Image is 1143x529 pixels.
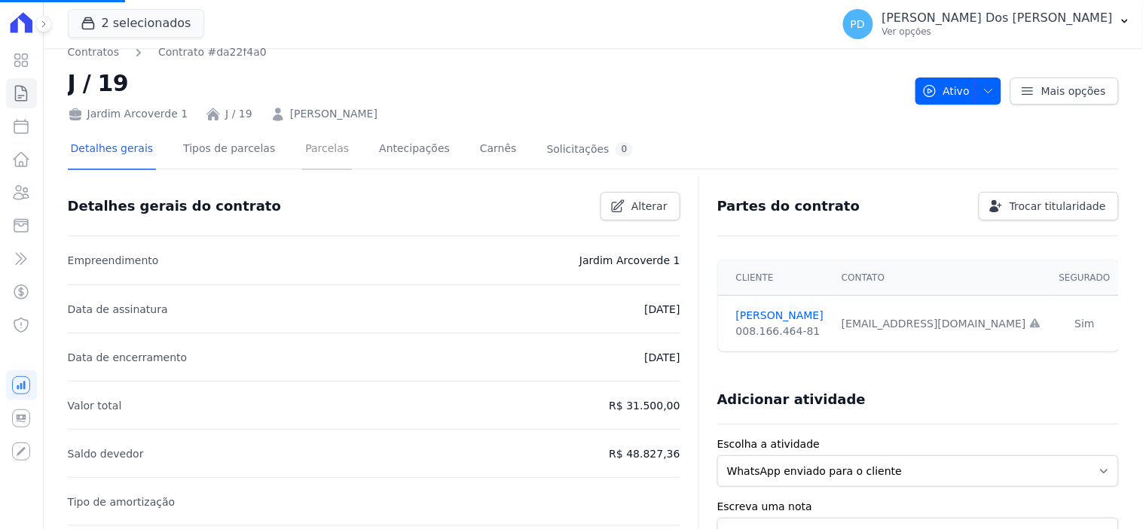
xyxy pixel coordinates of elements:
h3: Partes do contrato [717,197,860,215]
p: Tipo de amortização [68,493,176,511]
p: Ver opções [882,26,1113,38]
th: Segurado [1050,260,1120,296]
a: Contratos [68,44,119,60]
h3: Detalhes gerais do contrato [68,197,281,215]
p: Data de assinatura [68,300,168,318]
th: Contato [833,260,1050,296]
a: [PERSON_NAME] [290,106,377,122]
a: Mais opções [1010,78,1119,105]
a: Carnês [477,130,520,170]
a: Trocar titularidade [979,192,1119,220]
a: [PERSON_NAME] [736,308,824,324]
a: Alterar [601,192,680,220]
p: [DATE] [644,300,680,318]
h2: J / 19 [68,66,903,100]
p: Saldo devedor [68,445,144,463]
a: Solicitações0 [544,130,637,170]
p: Valor total [68,397,122,415]
label: Escolha a atividade [717,436,1119,452]
div: Solicitações [547,142,634,157]
span: Trocar titularidade [1010,199,1106,214]
button: 2 selecionados [68,9,204,38]
p: R$ 31.500,00 [610,397,680,415]
h3: Adicionar atividade [717,391,866,409]
a: Contrato #da22f4a0 [158,44,267,60]
p: R$ 48.827,36 [610,445,680,463]
td: Sim [1050,296,1120,352]
a: Tipos de parcelas [180,130,278,170]
p: [PERSON_NAME] Dos [PERSON_NAME] [882,11,1113,26]
span: Mais opções [1041,84,1106,99]
a: J / 19 [225,106,252,122]
span: PD [851,19,865,29]
nav: Breadcrumb [68,44,267,60]
a: Detalhes gerais [68,130,157,170]
p: Jardim Arcoverde 1 [579,251,680,269]
a: Antecipações [376,130,453,170]
div: [EMAIL_ADDRESS][DOMAIN_NAME] [842,316,1041,332]
nav: Breadcrumb [68,44,903,60]
div: 008.166.464-81 [736,324,824,339]
p: [DATE] [644,348,680,366]
button: Ativo [915,78,1002,105]
div: Jardim Arcoverde 1 [68,106,188,122]
button: PD [PERSON_NAME] Dos [PERSON_NAME] Ver opções [831,3,1143,45]
div: 0 [616,142,634,157]
span: Ativo [922,78,970,105]
span: Alterar [631,199,668,214]
a: Parcelas [302,130,352,170]
p: Empreendimento [68,251,159,269]
p: Data de encerramento [68,348,188,366]
th: Cliente [718,260,833,296]
label: Escreva uma nota [717,499,1119,515]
